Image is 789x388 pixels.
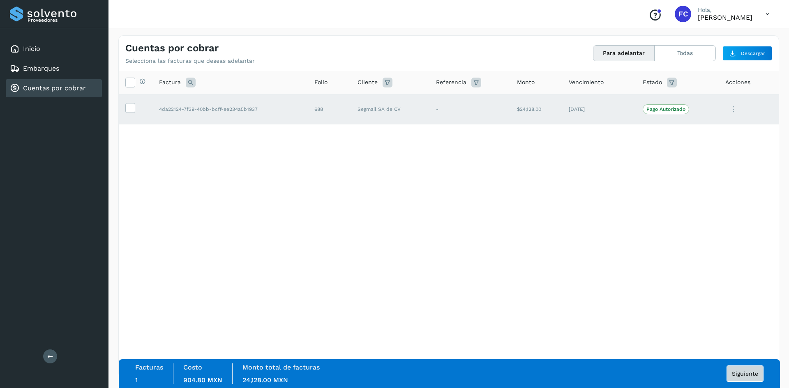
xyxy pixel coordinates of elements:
[135,363,163,371] label: Facturas
[242,363,320,371] label: Monto total de facturas
[135,376,138,384] span: 1
[183,363,202,371] label: Costo
[6,60,102,78] div: Embarques
[6,79,102,97] div: Cuentas por cobrar
[152,94,308,124] td: 4da22124-7f39-40bb-bcff-ee234a5b1937
[308,94,351,124] td: 688
[429,94,510,124] td: -
[183,376,222,384] span: 904.80 MXN
[732,371,758,377] span: Siguiente
[562,94,636,124] td: [DATE]
[125,42,219,54] h4: Cuentas por cobrar
[23,84,86,92] a: Cuentas por cobrar
[358,78,378,87] span: Cliente
[242,376,288,384] span: 24,128.00 MXN
[23,45,40,53] a: Inicio
[698,14,752,21] p: FERNANDO CASTRO AGUILAR
[23,64,59,72] a: Embarques
[517,78,535,87] span: Monto
[28,17,99,23] p: Proveedores
[698,7,752,14] p: Hola,
[725,78,750,87] span: Acciones
[351,94,429,124] td: Segmail SA de CV
[436,78,466,87] span: Referencia
[569,78,604,87] span: Vencimiento
[727,365,764,382] button: Siguiente
[655,46,715,61] button: Todas
[125,57,255,64] p: Selecciona las facturas que deseas adelantar
[741,50,765,57] span: Descargar
[510,94,562,124] td: $24,128.00
[314,78,328,87] span: Folio
[593,46,655,61] button: Para adelantar
[159,78,181,87] span: Factura
[646,106,685,112] p: Pago Autorizado
[722,46,772,61] button: Descargar
[6,40,102,58] div: Inicio
[643,78,662,87] span: Estado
